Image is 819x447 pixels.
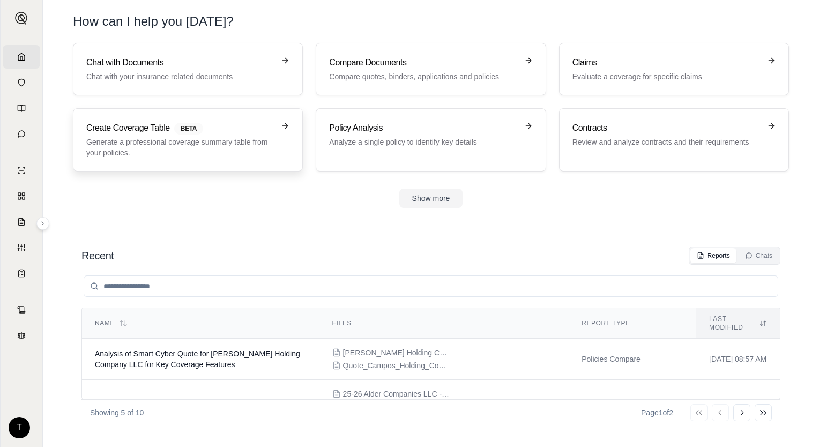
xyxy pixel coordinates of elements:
[11,8,32,29] button: Expand sidebar
[316,43,546,95] a: Compare DocumentsCompare quotes, binders, applications and policies
[329,56,517,69] h3: Compare Documents
[3,324,40,347] a: Legal Search Engine
[329,122,517,135] h3: Policy Analysis
[343,360,450,371] span: Quote_Campos_Holding_Company_LLC_2025_10_01_2004.pdf
[3,262,40,285] a: Coverage Table
[572,137,761,147] p: Review and analyze contracts and their requirements
[3,298,40,322] a: Contract Analysis
[3,45,40,69] a: Home
[709,315,767,332] div: Last modified
[329,137,517,147] p: Analyze a single policy to identify key details
[3,184,40,208] a: Policy Comparisons
[572,56,761,69] h3: Claims
[690,248,736,263] button: Reports
[316,108,546,172] a: Policy AnalysisAnalyze a single policy to identify key details
[95,319,307,327] div: Name
[559,43,789,95] a: ClaimsEvaluate a coverage for specific claims
[3,236,40,259] a: Custom Report
[343,347,450,358] span: Campos Holding Company LLC - Smart Cyber Quote Letter - v1.pdf
[696,380,780,438] td: [DATE] 03:53 PM
[36,217,49,230] button: Expand sidebar
[572,122,761,135] h3: Contracts
[572,71,761,82] p: Evaluate a coverage for specific claims
[641,407,673,418] div: Page 1 of 2
[9,417,30,438] div: T
[3,71,40,94] a: Documents Vault
[86,71,274,82] p: Chat with your insurance related documents
[739,248,779,263] button: Chats
[73,43,303,95] a: Chat with DocumentsChat with your insurance related documents
[696,339,780,380] td: [DATE] 08:57 AM
[86,137,274,158] p: Generate a professional coverage summary table from your policies.
[86,122,274,135] h3: Create Coverage Table
[569,339,696,380] td: Policies Compare
[343,389,450,399] span: 25-26 Alder Companies LLC - Cowbell Policy.pdf
[73,108,303,172] a: Create Coverage TableBETAGenerate a professional coverage summary table from your policies.
[3,159,40,182] a: Single Policy
[3,96,40,120] a: Prompt Library
[569,380,696,438] td: Policies Compare
[319,308,569,339] th: Files
[73,13,234,30] h1: How can I help you [DATE]?
[174,123,203,135] span: BETA
[86,56,274,69] h3: Chat with Documents
[399,189,463,208] button: Show more
[329,71,517,82] p: Compare quotes, binders, applications and policies
[697,251,730,260] div: Reports
[90,407,144,418] p: Showing 5 of 10
[745,251,772,260] div: Chats
[15,12,28,25] img: Expand sidebar
[3,210,40,234] a: Claim Coverage
[569,308,696,339] th: Report Type
[95,349,300,369] span: Analysis of Smart Cyber Quote for Campos Holding Company LLC for Key Coverage Features
[3,122,40,146] a: Chat
[559,108,789,172] a: ContractsReview and analyze contracts and their requirements
[81,248,114,263] h2: Recent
